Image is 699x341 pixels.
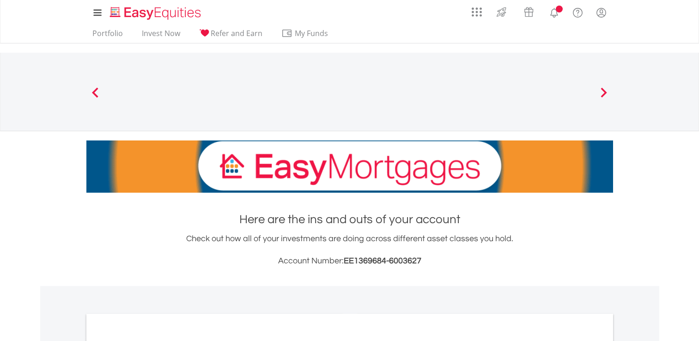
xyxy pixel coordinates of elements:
[211,28,262,38] span: Refer and Earn
[590,2,613,23] a: My Profile
[466,2,488,17] a: AppsGrid
[566,2,590,21] a: FAQ's and Support
[86,211,613,228] h1: Here are the ins and outs of your account
[515,2,542,19] a: Vouchers
[86,232,613,268] div: Check out how all of your investments are doing across different asset classes you hold.
[86,255,613,268] h3: Account Number:
[138,29,184,43] a: Invest Now
[344,256,421,265] span: EE1369684-6003627
[472,7,482,17] img: grid-menu-icon.svg
[195,29,266,43] a: Refer and Earn
[494,5,509,19] img: thrive-v2.svg
[542,2,566,21] a: Notifications
[106,2,205,21] a: Home page
[108,6,205,21] img: EasyEquities_Logo.png
[86,140,613,193] img: EasyMortage Promotion Banner
[281,27,342,39] span: My Funds
[89,29,127,43] a: Portfolio
[521,5,536,19] img: vouchers-v2.svg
